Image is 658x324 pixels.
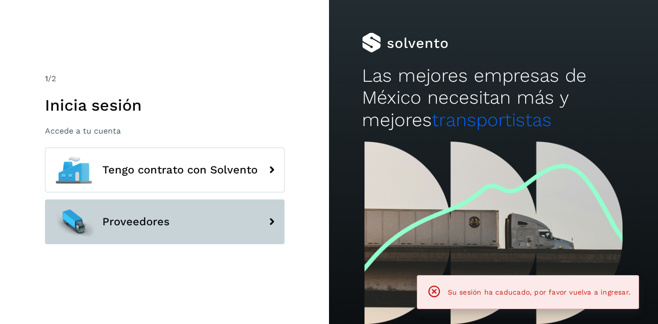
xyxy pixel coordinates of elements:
p: Accede a tu cuenta [45,126,285,136]
span: Proveedores [102,216,170,228]
span: 1 [45,74,48,83]
h1: Inicia sesión [45,96,285,115]
span: transportistas [432,109,552,131]
span: Tengo contrato con Solvento [102,164,258,176]
button: Tengo contrato con Solvento [45,148,285,192]
button: Proveedores [45,199,285,244]
div: /2 [45,73,285,85]
h2: Las mejores empresas de México necesitan más y mejores [362,65,625,131]
span: Su sesión ha caducado, por favor vuelva a ingresar. [448,288,631,296]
